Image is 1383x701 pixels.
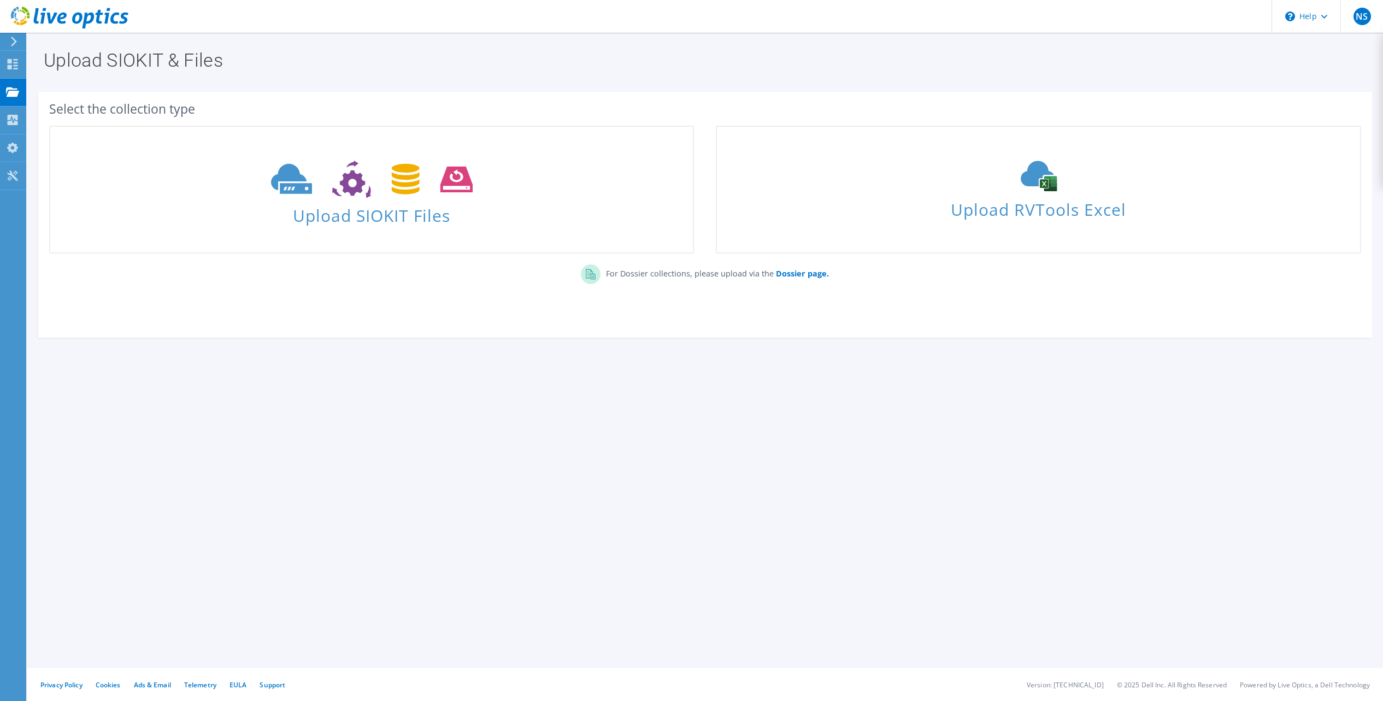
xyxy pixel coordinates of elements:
[229,680,246,690] a: EULA
[49,103,1361,115] div: Select the collection type
[50,201,693,224] span: Upload SIOKIT Files
[40,680,83,690] a: Privacy Policy
[44,51,1361,69] h1: Upload SIOKIT & Files
[184,680,216,690] a: Telemetry
[260,680,285,690] a: Support
[134,680,171,690] a: Ads & Email
[601,264,829,280] p: For Dossier collections, please upload via the
[774,268,829,279] a: Dossier page.
[717,195,1360,219] span: Upload RVTools Excel
[776,268,829,279] b: Dossier page.
[49,126,694,254] a: Upload SIOKIT Files
[1027,680,1104,690] li: Version: [TECHNICAL_ID]
[96,680,121,690] a: Cookies
[1353,8,1371,25] span: NS
[1285,11,1295,21] svg: \n
[1240,680,1370,690] li: Powered by Live Optics, a Dell Technology
[1117,680,1227,690] li: © 2025 Dell Inc. All Rights Reserved
[716,126,1361,254] a: Upload RVTools Excel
